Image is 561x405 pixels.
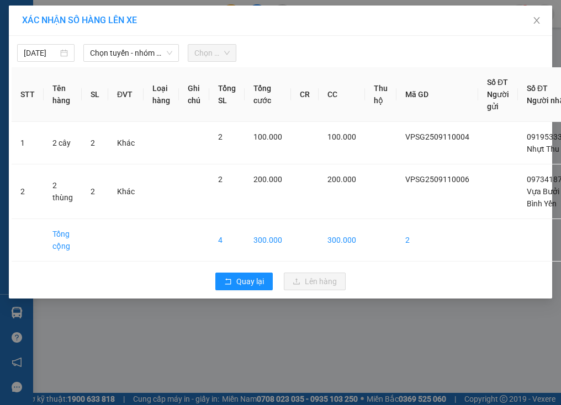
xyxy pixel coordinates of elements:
[224,278,232,286] span: rollback
[405,175,469,184] span: VPSG2509110006
[521,6,552,36] button: Close
[12,67,44,122] th: STT
[44,122,82,164] td: 2 cây
[129,47,218,63] div: 0338136416
[90,45,172,61] span: Chọn tuyến - nhóm tuyến
[396,219,478,262] td: 2
[245,67,291,122] th: Tổng cước
[487,78,508,87] span: Số ĐT
[144,67,179,122] th: Loại hàng
[44,164,82,219] td: 2 thùng
[236,275,264,287] span: Quay lại
[12,164,44,219] td: 2
[24,47,58,59] input: 11/09/2025
[12,122,44,164] td: 1
[527,145,559,153] span: Nhựt Thu
[487,90,509,111] span: Người gửi
[396,67,478,122] th: Mã GD
[108,67,144,122] th: ĐVT
[327,175,356,184] span: 200.000
[209,219,245,262] td: 4
[108,164,144,219] td: Khác
[128,70,219,85] div: 50.000
[209,67,245,122] th: Tổng SL
[129,9,156,21] span: Nhận:
[245,219,291,262] td: 300.000
[319,67,365,122] th: CC
[129,9,218,34] div: [PERSON_NAME]
[527,84,548,93] span: Số ĐT
[365,67,396,122] th: Thu hộ
[179,67,209,122] th: Ghi chú
[218,132,223,141] span: 2
[129,34,218,47] div: [PERSON_NAME]
[194,45,229,61] span: Chọn chuyến
[284,273,346,290] button: uploadLên hàng
[22,15,137,25] span: XÁC NHẬN SỐ HÀNG LÊN XE
[9,9,27,21] span: Gửi:
[527,187,559,208] span: Vựa Bưởi Bình Yến
[215,273,273,290] button: rollbackQuay lại
[218,175,223,184] span: 2
[291,67,319,122] th: CR
[82,67,108,122] th: SL
[108,122,144,164] td: Khác
[319,219,365,262] td: 300.000
[532,16,541,25] span: close
[91,187,95,196] span: 2
[128,72,170,84] span: Chưa thu :
[253,132,282,141] span: 100.000
[44,219,82,262] td: Tổng cộng
[166,50,173,56] span: down
[327,132,356,141] span: 100.000
[405,132,469,141] span: VPSG2509110004
[9,9,121,34] div: [GEOGRAPHIC_DATA]
[91,138,95,147] span: 2
[253,175,282,184] span: 200.000
[44,67,82,122] th: Tên hàng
